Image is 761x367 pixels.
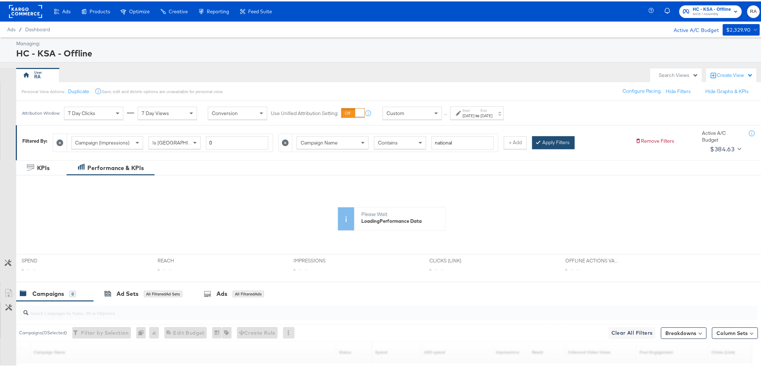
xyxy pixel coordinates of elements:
button: Hide Filters [666,87,691,93]
div: Personal View Actions: [22,87,65,93]
div: [DATE] [463,111,475,117]
span: 7 Day Clicks [68,109,95,115]
div: Ads [217,288,227,297]
div: Managing: [16,39,758,46]
div: 0 [69,289,76,296]
span: Optimize [129,7,150,13]
div: All Filtered Ads [233,289,264,296]
span: HC - KSA - Offline [693,4,731,12]
strong: to [475,111,481,117]
div: $384.63 [710,142,735,153]
button: Remove Filters [635,136,675,143]
button: $2,329.90 [723,23,760,34]
button: Apply Filters [532,135,575,148]
div: RA [35,72,41,79]
span: Creative [169,7,188,13]
input: Enter a number [206,135,268,148]
button: Column Sets [712,326,758,338]
div: HC - KSA - Offline [16,46,758,58]
div: All Filtered Ad Sets [144,289,182,296]
span: 7 Day Views [142,109,169,115]
div: Save, edit and delete options are unavailable for personal view. [102,87,223,93]
div: Create View [717,70,753,78]
button: RA [747,4,760,17]
span: Conversion [212,109,238,115]
a: Dashboard [25,25,50,31]
div: Filtered By: [22,136,47,143]
div: Search Views [659,70,698,77]
label: Start: [463,107,475,111]
span: Feed Suite [248,7,272,13]
div: Active A/C Budget [666,23,719,33]
button: Clear All Filters [609,326,656,338]
span: Ads [7,25,15,31]
span: Ads [62,7,70,13]
span: ↑ [443,112,450,114]
button: $384.63 [707,142,743,153]
div: Campaigns [32,288,64,297]
span: Contains [378,138,398,144]
button: Hide Graphs & KPIs [706,87,749,93]
div: Ad Sets [117,288,138,297]
div: Attribution Window: [22,109,60,114]
div: $2,329.90 [726,24,751,33]
button: Configure Pacing [618,83,666,96]
span: Campaign (Impressions) [75,138,129,144]
div: 0 [136,326,149,337]
button: HC - KSA - OfflineNICE / Assembly [679,4,742,17]
div: [DATE] [481,111,493,117]
div: Campaigns ( 0 Selected) [19,328,67,335]
label: Use Unified Attribution Setting: [271,109,338,115]
span: Custom [387,109,404,115]
span: Campaign Name [301,138,338,144]
span: / [15,25,25,31]
div: Performance & KPIs [87,162,144,171]
span: NICE / Assembly [693,10,731,16]
button: + Add [504,135,527,148]
input: Search Campaigns by Name, ID or Objective [28,302,690,316]
input: Enter a search term [432,135,494,148]
span: Clear All Filters [611,327,653,336]
button: Breakdowns [661,326,707,338]
span: Is [GEOGRAPHIC_DATA] [152,138,208,144]
span: Products [90,7,110,13]
button: Duplicate [68,87,89,93]
span: Reporting [207,7,229,13]
div: Active A/C Budget [702,128,742,142]
label: End: [481,107,493,111]
span: RA [750,6,757,14]
div: KPIs [37,162,50,171]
